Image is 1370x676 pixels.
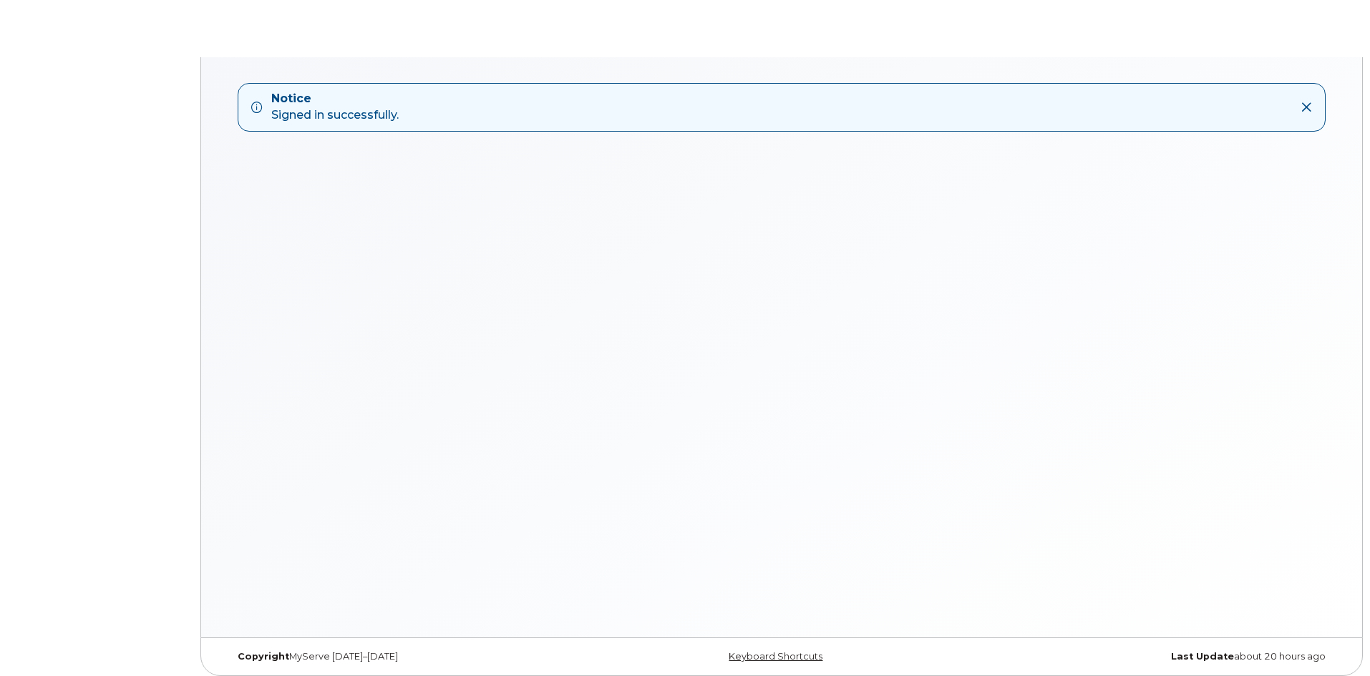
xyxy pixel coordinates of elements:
a: Keyboard Shortcuts [729,651,822,662]
div: MyServe [DATE]–[DATE] [227,651,597,662]
strong: Notice [271,91,399,107]
strong: Copyright [238,651,289,662]
strong: Last Update [1171,651,1234,662]
div: Signed in successfully. [271,91,399,124]
div: about 20 hours ago [966,651,1336,662]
